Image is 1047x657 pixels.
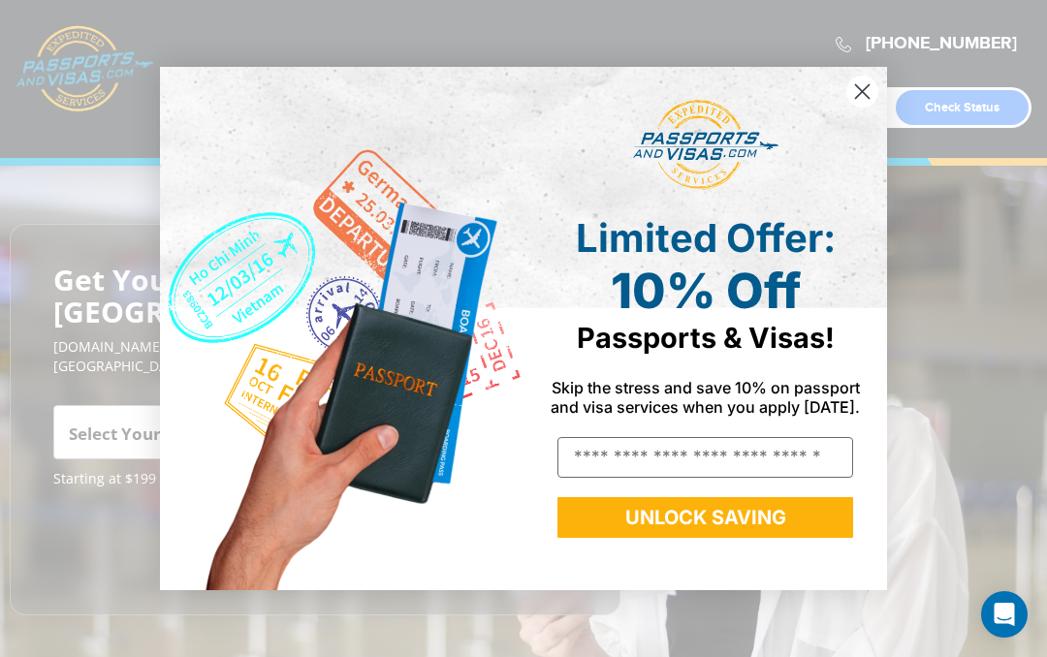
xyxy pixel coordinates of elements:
button: Close dialog [845,75,879,109]
div: Open Intercom Messenger [981,591,1028,638]
span: Passports & Visas! [577,321,835,355]
span: 10% Off [611,262,801,320]
span: Limited Offer: [576,214,836,262]
img: de9cda0d-0715-46ca-9a25-073762a91ba7.png [160,67,523,590]
img: passports and visas [633,100,778,191]
button: UNLOCK SAVING [557,497,853,538]
span: Skip the stress and save 10% on passport and visa services when you apply [DATE]. [551,378,860,417]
